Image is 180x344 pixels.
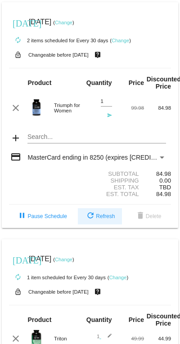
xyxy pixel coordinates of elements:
[101,113,112,124] mat-icon: send
[13,35,23,46] mat-icon: autorenew
[109,275,126,280] a: Change
[156,191,171,197] span: 84.98
[10,103,21,113] mat-icon: clear
[86,316,112,323] strong: Quantity
[78,208,122,224] button: Refresh
[55,20,72,25] a: Change
[110,38,131,43] small: ( )
[97,334,112,339] span: 1
[27,154,166,161] mat-select: Payment Method
[112,38,129,43] a: Change
[129,79,144,86] strong: Price
[108,275,129,280] small: ( )
[13,254,23,265] mat-icon: [DATE]
[10,333,21,344] mat-icon: clear
[10,133,21,143] mat-icon: add
[9,38,108,43] small: 2 items scheduled for Every 30 days
[90,191,144,197] div: Est. Total
[28,289,89,295] small: Changeable before [DATE]
[27,79,51,86] strong: Product
[53,257,74,262] small: ( )
[135,211,146,222] mat-icon: delete
[128,208,169,224] button: Delete
[13,49,23,61] mat-icon: lock_open
[49,336,90,341] div: Triton
[17,211,27,222] mat-icon: pause
[49,103,90,113] div: Triumph for Women
[90,177,144,184] div: Shipping
[9,208,74,224] button: Pause Schedule
[53,20,74,25] small: ( )
[159,177,171,184] span: 0.00
[27,98,45,116] img: updated-4.8-triumph-female.png
[90,184,144,191] div: Est. Tax
[13,286,23,298] mat-icon: lock_open
[17,213,67,219] span: Pause Schedule
[86,79,112,86] strong: Quantity
[117,105,144,111] div: 99.98
[13,272,23,283] mat-icon: autorenew
[27,134,166,141] input: Search...
[117,336,144,341] div: 49.99
[27,316,51,323] strong: Product
[101,98,112,104] input: Quantity
[135,213,162,219] span: Delete
[159,184,171,191] span: TBD
[144,105,171,111] div: 84.98
[144,170,171,177] div: 84.98
[90,170,144,177] div: Subtotal
[85,211,96,222] mat-icon: refresh
[129,316,144,323] strong: Price
[13,17,23,28] mat-icon: [DATE]
[92,49,103,61] mat-icon: live_help
[144,336,171,341] div: 44.99
[28,52,89,58] small: Changeable before [DATE]
[85,213,115,219] span: Refresh
[55,257,72,262] a: Change
[92,286,103,298] mat-icon: live_help
[101,333,112,344] mat-icon: edit
[9,275,106,280] small: 1 item scheduled for Every 30 days
[10,152,21,162] mat-icon: credit_card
